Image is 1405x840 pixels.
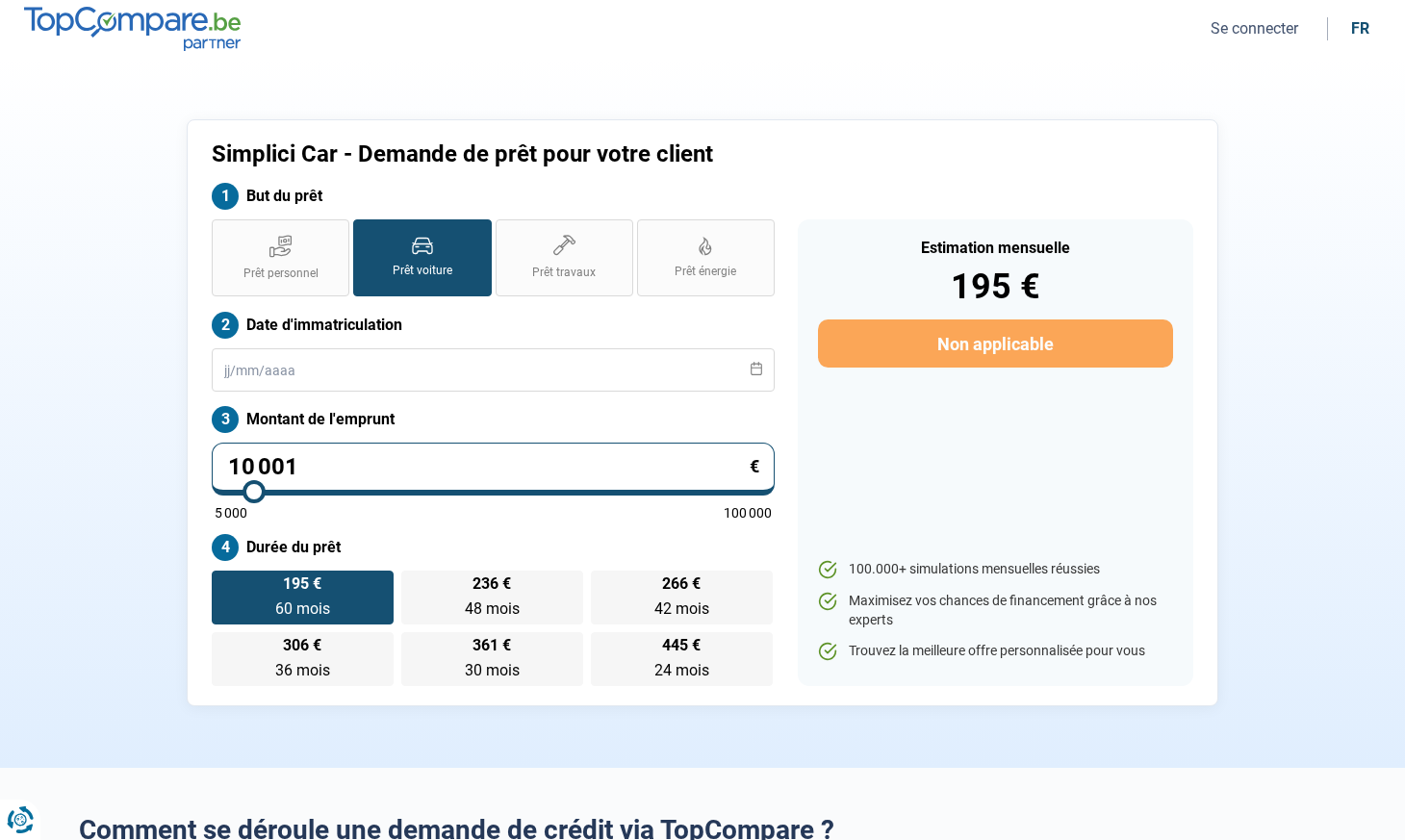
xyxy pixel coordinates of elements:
[654,599,709,618] span: 42 mois
[24,7,241,50] img: TopCompare.be
[243,266,319,282] span: Prêt personnel
[750,458,759,475] span: €
[283,638,321,653] span: 306 €
[818,592,1173,629] li: Maximisez vos chances de financement grâce à nos experts
[215,506,247,520] span: 5 000
[818,269,1173,304] div: 195 €
[283,576,321,592] span: 195 €
[662,638,701,653] span: 445 €
[473,576,511,592] span: 236 €
[465,599,520,618] span: 48 mois
[724,506,772,520] span: 100 000
[818,241,1173,256] div: Estimation mensuelle
[654,661,709,679] span: 24 mois
[818,560,1173,579] li: 100.000+ simulations mensuelles réussies
[393,263,452,279] span: Prêt voiture
[818,319,1173,368] button: Non applicable
[465,661,520,679] span: 30 mois
[473,638,511,653] span: 361 €
[818,642,1173,661] li: Trouvez la meilleure offre personnalisée pour vous
[1351,19,1369,38] div: fr
[212,183,775,210] label: But du prêt
[212,534,775,561] label: Durée du prêt
[275,661,330,679] span: 36 mois
[662,576,701,592] span: 266 €
[1205,18,1304,38] button: Se connecter
[532,265,596,281] span: Prêt travaux
[212,312,775,339] label: Date d'immatriculation
[675,264,736,280] span: Prêt énergie
[212,406,775,433] label: Montant de l'emprunt
[212,348,775,392] input: jj/mm/aaaa
[275,599,330,618] span: 60 mois
[212,140,942,168] h1: Simplici Car - Demande de prêt pour votre client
